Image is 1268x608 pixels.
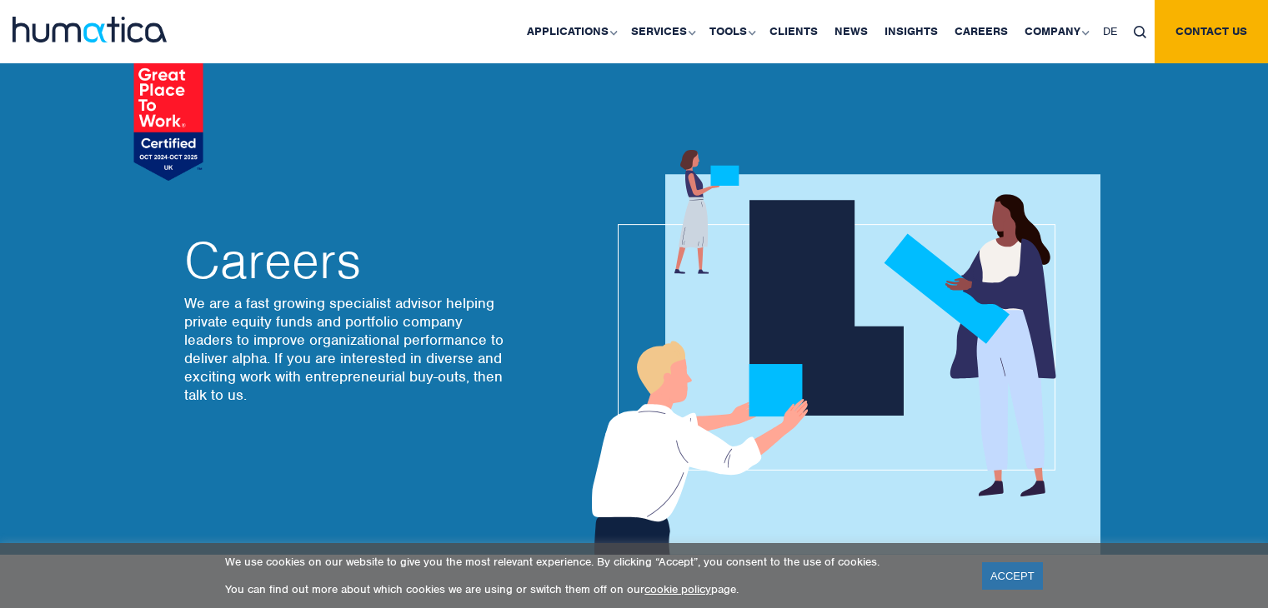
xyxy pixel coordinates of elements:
[576,150,1100,555] img: about_banner1
[184,294,509,404] p: We are a fast growing specialist advisor helping private equity funds and portfolio company leade...
[13,17,167,42] img: logo
[225,582,961,596] p: You can find out more about which cookies we are using or switch them off on our page.
[1134,26,1146,38] img: search_icon
[644,582,711,596] a: cookie policy
[1103,24,1117,38] span: DE
[225,555,961,569] p: We use cookies on our website to give you the most relevant experience. By clicking “Accept”, you...
[184,236,509,286] h2: Careers
[982,562,1043,590] a: ACCEPT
